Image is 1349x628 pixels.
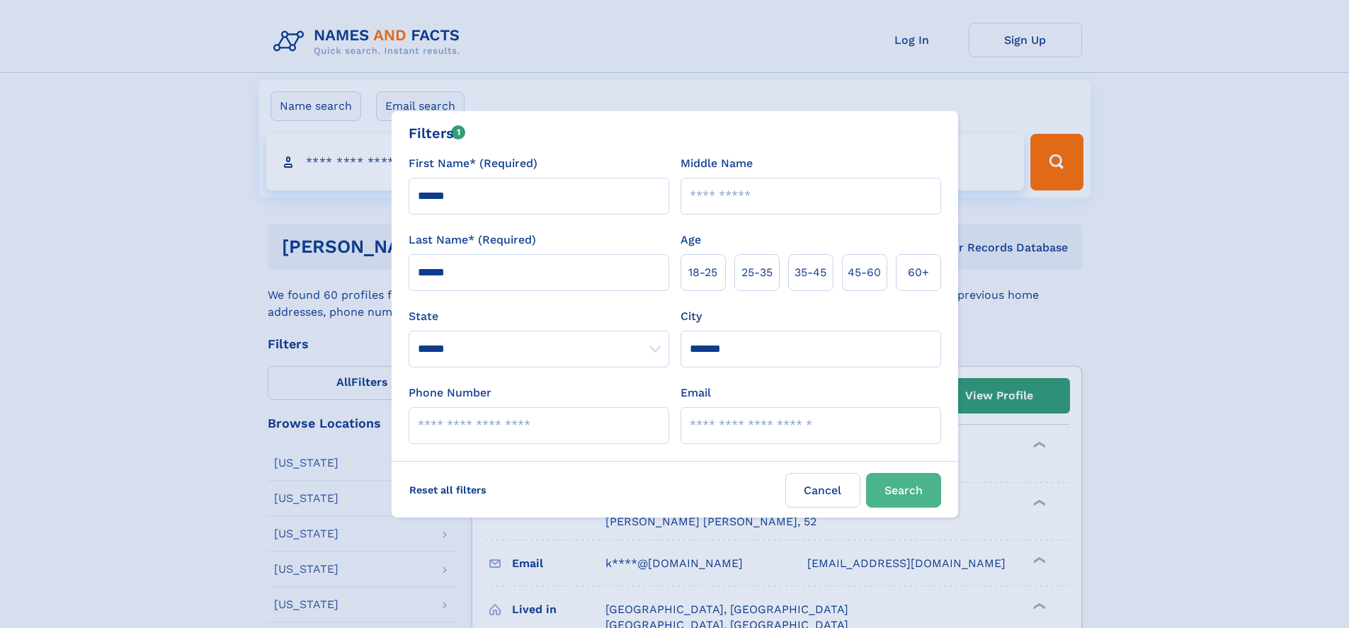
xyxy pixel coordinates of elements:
label: State [409,308,669,325]
label: City [681,308,702,325]
span: 35‑45 [795,264,826,281]
label: Cancel [785,473,860,508]
span: 60+ [908,264,929,281]
label: Reset all filters [400,473,496,507]
label: Phone Number [409,384,491,401]
span: 25‑35 [741,264,773,281]
label: Age [681,232,701,249]
label: Last Name* (Required) [409,232,536,249]
label: Email [681,384,711,401]
span: 18‑25 [688,264,717,281]
div: Filters [409,122,466,144]
button: Search [866,473,941,508]
label: Middle Name [681,155,753,172]
label: First Name* (Required) [409,155,537,172]
span: 45‑60 [848,264,881,281]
